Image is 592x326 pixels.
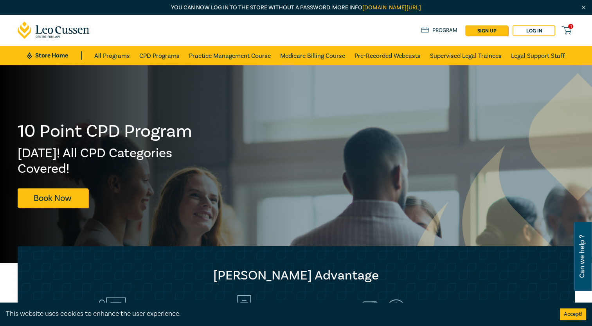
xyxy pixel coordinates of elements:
[18,188,88,208] a: Book Now
[18,145,193,177] h2: [DATE]! All CPD Categories Covered!
[189,46,271,65] a: Practice Management Course
[465,25,508,36] a: sign up
[280,46,345,65] a: Medicare Billing Course
[578,227,586,286] span: Can we help ?
[18,4,575,12] p: You can now log in to the store without a password. More info
[430,46,502,65] a: Supervised Legal Trainees
[362,4,421,11] a: [DOMAIN_NAME][URL]
[580,4,587,11] img: Close
[362,299,406,323] img: Efficient way to acquire<br>your 10 CPD Points
[92,297,126,325] img: Quality Presenters<br>and CPD programs
[133,301,203,321] h5: Quality Presenters and CPD programs
[139,46,180,65] a: CPD Programs
[421,26,457,35] a: Program
[6,309,548,319] div: This website uses cookies to enhance the user experience.
[560,308,586,320] button: Accept cookies
[266,301,336,321] h5: Track all your CPD points in one place
[511,46,565,65] a: Legal Support Staff
[513,25,555,36] a: Log in
[27,51,81,60] a: Store Home
[354,46,421,65] a: Pre-Recorded Webcasts
[413,301,500,321] h5: Efficient way to acquire your 10 CPD Points
[18,121,193,142] h1: 10 Point CPD Program
[94,46,130,65] a: All Programs
[33,268,559,283] h2: [PERSON_NAME] Advantage
[568,24,573,29] span: 1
